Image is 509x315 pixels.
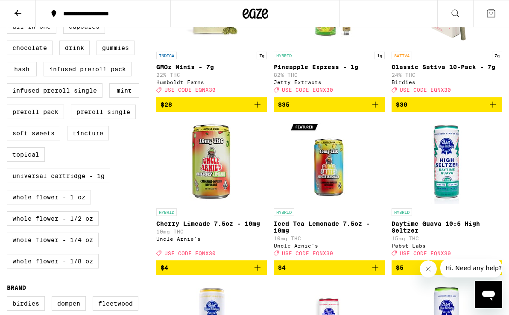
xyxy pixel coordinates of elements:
[400,87,451,93] span: USE CODE EQNX30
[374,52,385,59] p: 1g
[156,79,267,85] div: Humboldt Farms
[156,208,177,216] p: HYBRID
[109,83,139,98] label: Mint
[287,119,372,204] img: Uncle Arnie's - Iced Tea Lemonade 7.5oz - 10mg
[274,52,294,59] p: HYBRID
[161,101,172,108] span: $28
[97,41,135,55] label: Gummies
[274,208,294,216] p: HYBRID
[392,119,502,260] a: Open page for Daytime Guava 10:5 High Seltzer from Pabst Labs
[278,264,286,271] span: $4
[274,119,384,260] a: Open page for Iced Tea Lemonade 7.5oz - 10mg from Uncle Arnie's
[161,264,168,271] span: $4
[392,236,502,241] p: 15mg THC
[274,243,384,248] div: Uncle Arnie's
[7,254,99,268] label: Whole Flower - 1/8 oz
[392,52,412,59] p: SATIVA
[59,41,90,55] label: Drink
[392,97,502,112] button: Add to bag
[274,72,384,78] p: 82% THC
[392,220,502,234] p: Daytime Guava 10:5 High Seltzer
[274,64,384,70] p: Pineapple Express - 1g
[274,97,384,112] button: Add to bag
[7,296,45,311] label: Birdies
[156,52,177,59] p: INDICA
[392,208,412,216] p: HYBRID
[396,264,404,271] span: $5
[278,101,290,108] span: $35
[7,83,102,98] label: Infused Preroll Single
[93,296,138,311] label: Fleetwood
[274,260,384,275] button: Add to bag
[156,119,267,260] a: Open page for Cherry Limeade 7.5oz - 10mg from Uncle Arnie's
[392,260,502,275] button: Add to bag
[7,169,110,183] label: Universal Cartridge - 1g
[404,119,489,204] img: Pabst Labs - Daytime Guava 10:5 High Seltzer
[392,79,502,85] div: Birdies
[156,97,267,112] button: Add to bag
[392,72,502,78] p: 24% THC
[7,62,37,76] label: Hash
[7,190,91,204] label: Whole Flower - 1 oz
[156,220,267,227] p: Cherry Limeade 7.5oz - 10mg
[492,52,502,59] p: 7g
[164,251,216,256] span: USE CODE EQNX30
[282,87,333,93] span: USE CODE EQNX30
[274,220,384,234] p: Iced Tea Lemonade 7.5oz - 10mg
[7,284,26,291] legend: Brand
[392,243,502,248] div: Pabst Labs
[67,126,109,140] label: Tincture
[400,251,451,256] span: USE CODE EQNX30
[7,211,99,226] label: Whole Flower - 1/2 oz
[156,236,267,242] div: Uncle Arnie's
[257,52,267,59] p: 7g
[274,236,384,241] p: 10mg THC
[164,87,216,93] span: USE CODE EQNX30
[7,147,45,162] label: Topical
[440,259,502,277] iframe: Message from company
[7,233,99,247] label: Whole Flower - 1/4 oz
[52,296,86,311] label: Dompen
[396,101,407,108] span: $30
[420,260,437,277] iframe: Close message
[475,281,502,308] iframe: Button to launch messaging window
[7,126,60,140] label: Soft Sweets
[274,79,384,85] div: Jetty Extracts
[169,119,254,204] img: Uncle Arnie's - Cherry Limeade 7.5oz - 10mg
[392,64,502,70] p: Classic Sativa 10-Pack - 7g
[7,41,53,55] label: Chocolate
[156,229,267,234] p: 10mg THC
[44,62,132,76] label: Infused Preroll Pack
[156,64,267,70] p: GMOz Minis - 7g
[156,260,267,275] button: Add to bag
[7,105,64,119] label: Preroll Pack
[282,251,333,256] span: USE CODE EQNX30
[71,105,136,119] label: Preroll Single
[156,72,267,78] p: 22% THC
